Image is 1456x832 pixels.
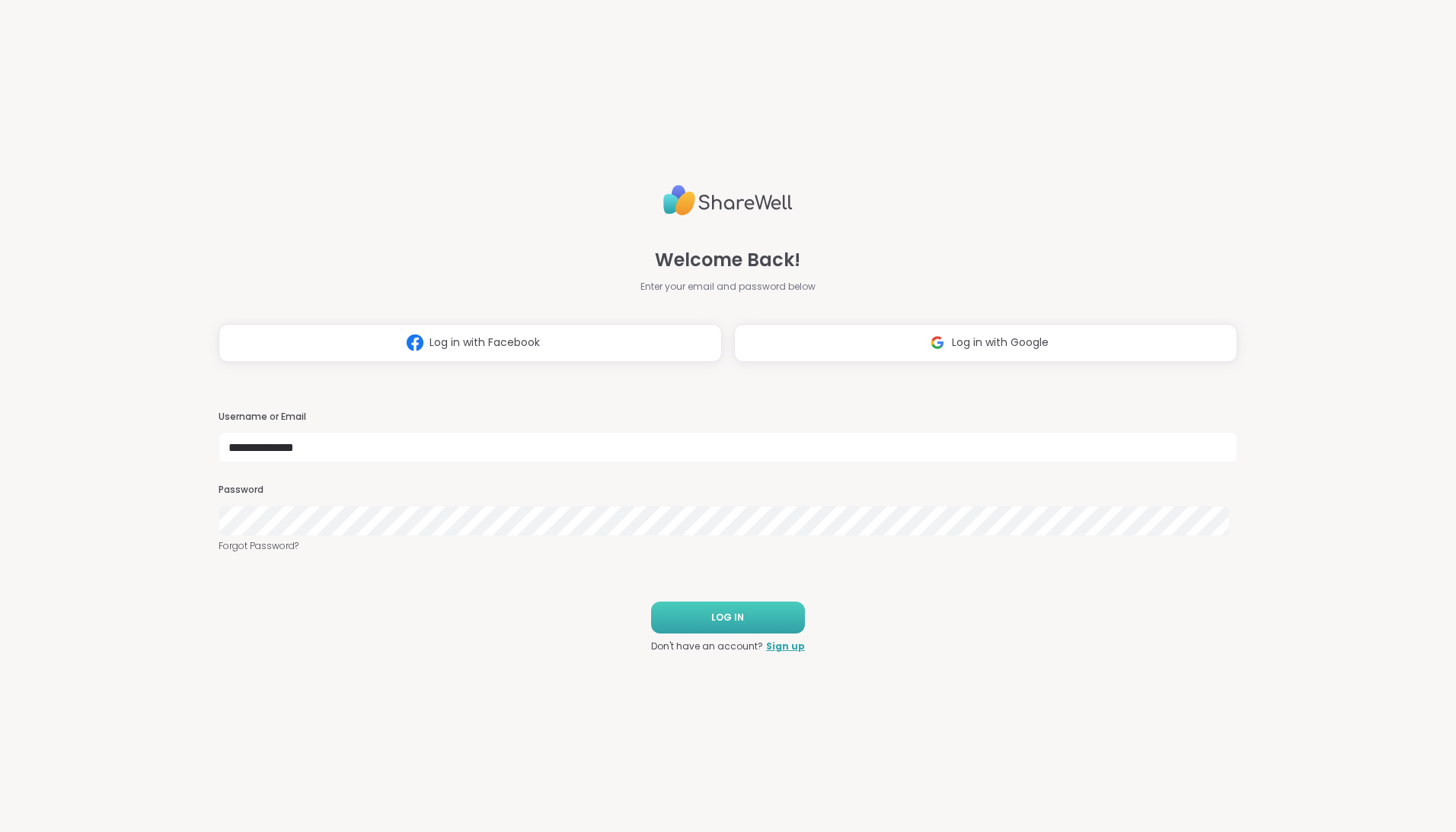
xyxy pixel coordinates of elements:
img: ShareWell Logomark [923,329,952,357]
a: Sign up [766,640,805,653]
span: Log in with Facebook [429,335,540,351]
button: Log in with Google [734,324,1237,362]
a: Forgot Password? [219,539,1237,553]
span: Welcome Back! [655,246,800,274]
button: Log in with Facebook [219,324,722,362]
h3: Password [219,484,1237,497]
h3: Username or Email [219,411,1237,424]
img: ShareWell Logomark [401,329,429,357]
span: Log in with Google [952,335,1049,351]
span: Don't have an account? [651,640,763,653]
span: Enter your email and password below [640,280,816,294]
span: LOG IN [711,611,744,624]
button: LOG IN [651,602,805,634]
img: ShareWell Logo [663,179,793,222]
